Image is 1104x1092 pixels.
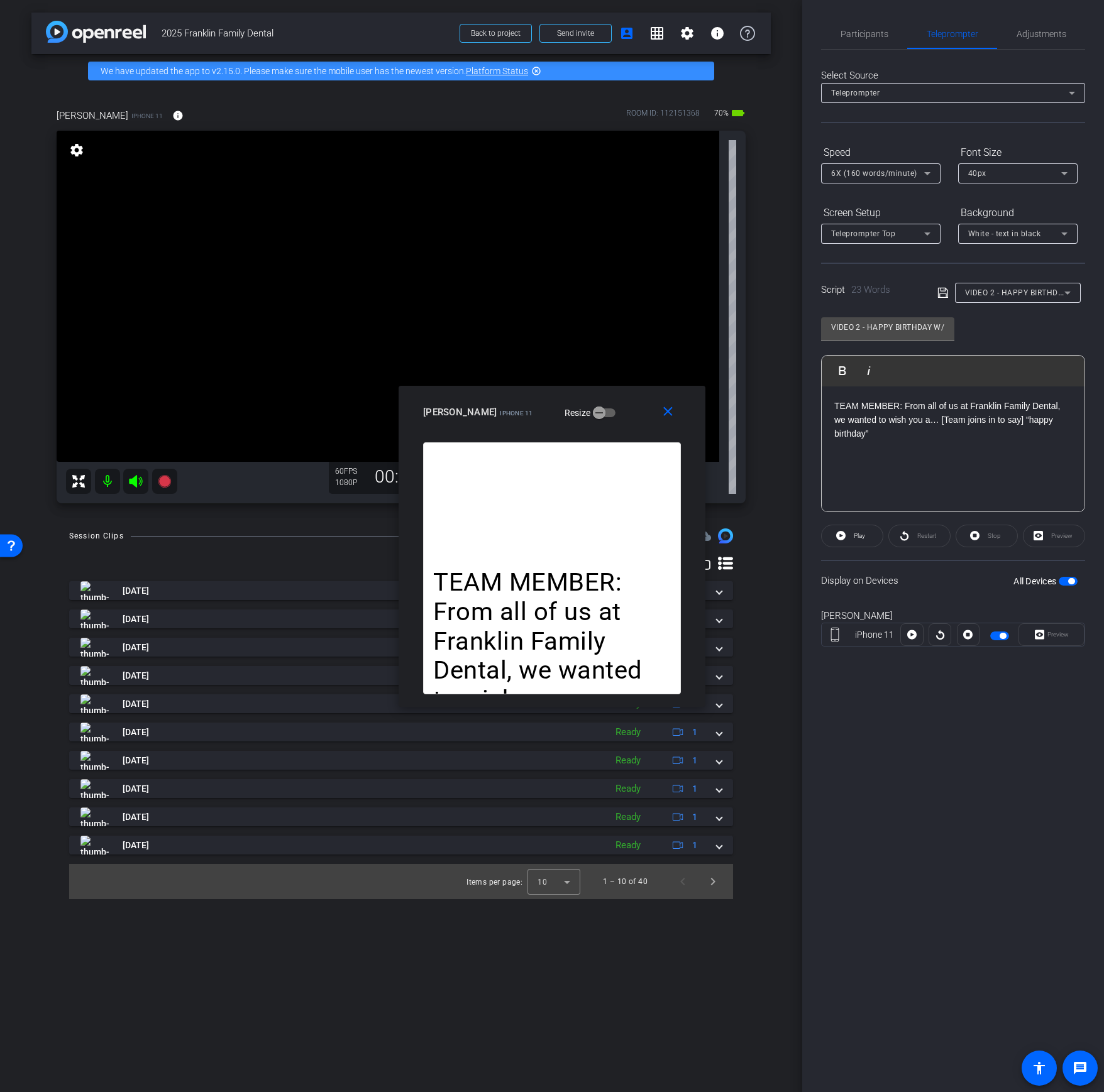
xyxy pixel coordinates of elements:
[831,358,854,383] button: Bold (⌘B)
[80,609,109,628] img: thumb-nail
[649,26,665,41] mat-icon: grid_on
[660,404,676,420] mat-icon: close
[619,26,634,41] mat-icon: account_box
[698,866,728,897] button: Next page
[603,875,648,888] div: 1 – 10 of 40
[123,754,149,767] span: [DATE]
[344,467,357,476] span: FPS
[712,103,731,123] span: 70%
[731,106,746,121] mat-icon: battery_std
[123,613,149,626] span: [DATE]
[80,581,109,600] img: thumb-nail
[123,697,149,711] span: [DATE]
[80,723,109,741] img: thumb-nail
[80,694,109,713] img: thumb-nail
[172,110,184,121] mat-icon: info
[123,839,149,852] span: [DATE]
[821,283,920,297] div: Script
[834,399,1072,441] p: TEAM MEMBER: From all of us at Franklin Family Dental, we wanted to wish you a… [Team joins in to...
[123,726,149,739] span: [DATE]
[123,584,149,598] span: [DATE]
[88,62,714,80] div: We have updated the app to v2.15.0. Please make sure the mobile user has the newest version.
[609,810,647,824] div: Ready
[831,169,917,178] span: 6X (160 words/minute)
[423,407,497,418] span: [PERSON_NAME]
[710,26,725,41] mat-icon: info
[857,358,881,383] button: Italic (⌘I)
[831,89,880,97] span: Teleprompter
[557,28,594,38] span: Send invite
[69,530,124,542] div: Session Clips
[162,21,452,46] span: 2025 Franklin Family Dental
[821,560,1085,601] div: Display on Devices
[1073,1061,1088,1076] mat-icon: message
[367,466,451,488] div: 00:00:00
[68,143,86,158] mat-icon: settings
[531,66,541,76] mat-icon: highlight_off
[831,320,944,335] input: Title
[471,29,521,38] span: Back to project
[1017,30,1066,38] span: Adjustments
[1013,575,1059,587] label: All Devices
[958,202,1078,224] div: Background
[680,26,695,41] mat-icon: settings
[848,628,901,642] div: iPhone 11
[821,609,1085,623] div: [PERSON_NAME]
[821,202,941,224] div: Screen Setup
[80,807,109,826] img: thumb-nail
[854,532,865,539] span: Play
[841,30,888,38] span: Participants
[57,109,128,123] span: [PERSON_NAME]
[335,478,367,488] div: 1080P
[335,466,367,476] div: 60
[609,725,647,740] div: Ready
[692,754,697,767] span: 1
[80,638,109,657] img: thumb-nail
[80,779,109,798] img: thumb-nail
[831,229,895,238] span: Teleprompter Top
[80,666,109,685] img: thumb-nail
[1032,1061,1047,1076] mat-icon: accessibility
[123,811,149,824] span: [DATE]
[692,811,697,824] span: 1
[123,669,149,682] span: [DATE]
[968,169,986,178] span: 40px
[927,30,978,38] span: Teleprompter
[123,782,149,795] span: [DATE]
[609,753,647,768] div: Ready
[692,782,697,795] span: 1
[123,641,149,654] span: [DATE]
[692,726,697,739] span: 1
[958,142,1078,163] div: Font Size
[80,751,109,770] img: thumb-nail
[466,66,528,76] a: Platform Status
[433,568,671,803] p: TEAM MEMBER: From all of us at Franklin Family Dental, we wanted to wish you a… [Team joins in to...
[609,782,647,796] div: Ready
[821,142,941,163] div: Speed
[609,838,647,853] div: Ready
[565,407,593,419] label: Resize
[466,876,522,888] div: Items per page:
[500,410,533,417] span: iPhone 11
[968,229,1041,238] span: White - text in black
[692,839,697,852] span: 1
[718,528,733,543] img: Session clips
[668,866,698,897] button: Previous page
[821,68,1085,83] div: Select Source
[46,21,146,43] img: app-logo
[80,836,109,854] img: thumb-nail
[626,107,700,126] div: ROOM ID: 112151368
[851,284,890,295] span: 23 Words
[131,111,163,121] span: iPhone 11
